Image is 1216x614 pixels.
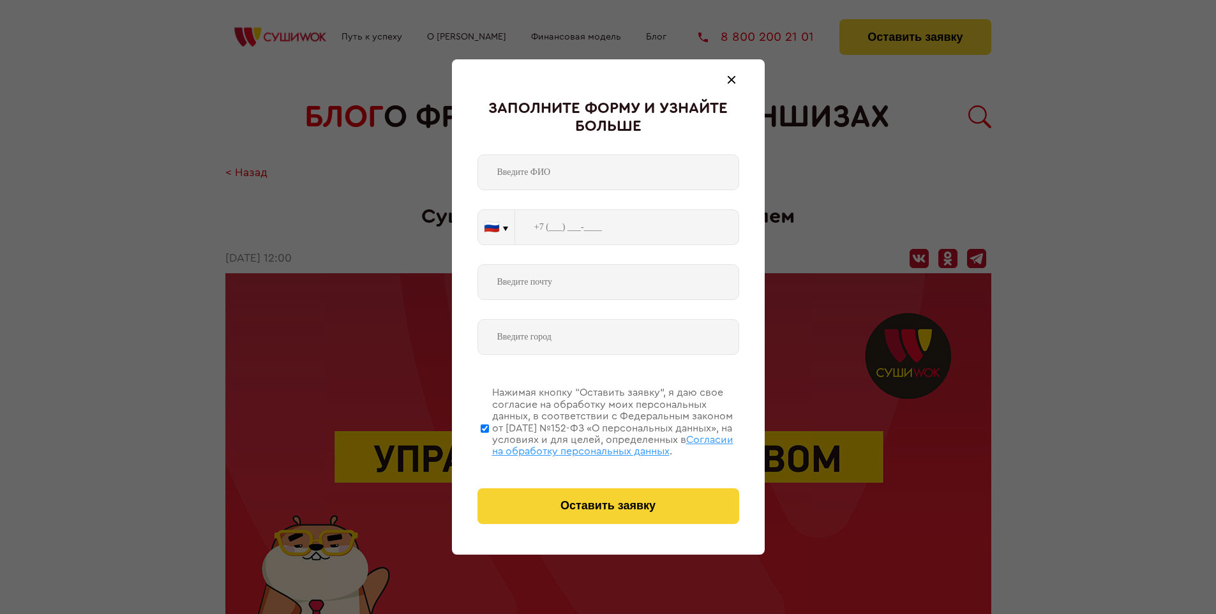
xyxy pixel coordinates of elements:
[515,209,739,245] input: +7 (___) ___-____
[477,100,739,135] div: Заполните форму и узнайте больше
[492,435,733,456] span: Согласии на обработку персональных данных
[492,387,739,457] div: Нажимая кнопку “Оставить заявку”, я даю свое согласие на обработку моих персональных данных, в со...
[478,210,514,244] button: 🇷🇺
[477,264,739,300] input: Введите почту
[477,488,739,524] button: Оставить заявку
[477,154,739,190] input: Введите ФИО
[477,319,739,355] input: Введите город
